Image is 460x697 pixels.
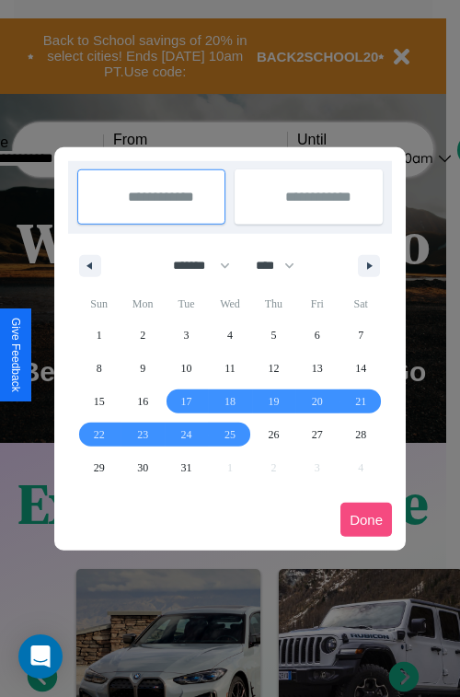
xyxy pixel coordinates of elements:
[77,418,121,451] button: 22
[94,451,105,484] span: 29
[121,289,164,319] span: Mon
[121,319,164,352] button: 2
[94,385,105,418] span: 15
[165,418,208,451] button: 24
[339,418,383,451] button: 28
[208,385,251,418] button: 18
[252,385,295,418] button: 19
[165,289,208,319] span: Tue
[165,352,208,385] button: 10
[77,451,121,484] button: 29
[295,352,339,385] button: 13
[208,418,251,451] button: 25
[315,319,320,352] span: 6
[224,352,236,385] span: 11
[77,289,121,319] span: Sun
[252,289,295,319] span: Thu
[252,352,295,385] button: 12
[165,385,208,418] button: 17
[355,352,366,385] span: 14
[165,319,208,352] button: 3
[208,352,251,385] button: 11
[181,418,192,451] span: 24
[121,352,164,385] button: 9
[77,352,121,385] button: 8
[137,418,148,451] span: 23
[165,451,208,484] button: 31
[268,385,279,418] span: 19
[252,418,295,451] button: 26
[358,319,363,352] span: 7
[181,451,192,484] span: 31
[224,385,236,418] span: 18
[140,352,145,385] span: 9
[355,418,366,451] span: 28
[268,352,279,385] span: 12
[312,385,323,418] span: 20
[97,352,102,385] span: 8
[208,289,251,319] span: Wed
[339,289,383,319] span: Sat
[252,319,295,352] button: 5
[339,319,383,352] button: 7
[268,418,279,451] span: 26
[121,418,164,451] button: 23
[227,319,233,352] span: 4
[184,319,190,352] span: 3
[355,385,366,418] span: 21
[18,634,63,679] div: Open Intercom Messenger
[339,352,383,385] button: 14
[295,385,339,418] button: 20
[312,418,323,451] span: 27
[295,289,339,319] span: Fri
[140,319,145,352] span: 2
[137,451,148,484] span: 30
[77,385,121,418] button: 15
[270,319,276,352] span: 5
[97,319,102,352] span: 1
[94,418,105,451] span: 22
[181,352,192,385] span: 10
[208,319,251,352] button: 4
[312,352,323,385] span: 13
[339,385,383,418] button: 21
[77,319,121,352] button: 1
[137,385,148,418] span: 16
[340,503,392,537] button: Done
[181,385,192,418] span: 17
[9,318,22,392] div: Give Feedback
[121,451,164,484] button: 30
[295,418,339,451] button: 27
[295,319,339,352] button: 6
[121,385,164,418] button: 16
[224,418,236,451] span: 25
